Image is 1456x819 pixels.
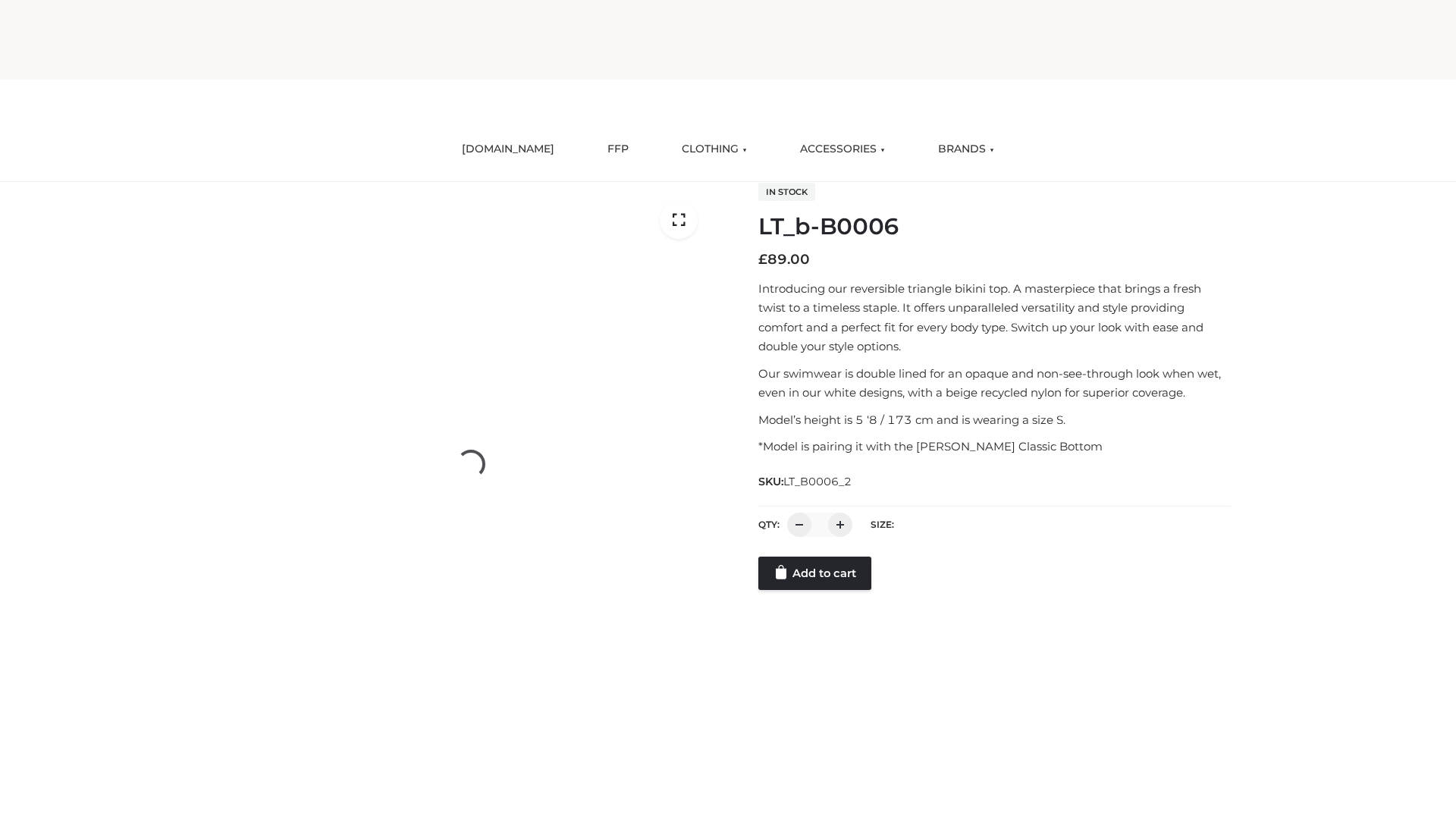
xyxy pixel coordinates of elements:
span: In stock [758,183,815,201]
a: CLOTHING [670,133,758,166]
h1: LT_b-B0006 [758,213,1231,240]
span: £ [758,251,767,268]
p: Model’s height is 5 ‘8 / 173 cm and is wearing a size S. [758,410,1231,430]
p: *Model is pairing it with the [PERSON_NAME] Classic Bottom [758,437,1231,457]
label: QTY: [758,519,780,530]
a: Add to cart [758,557,871,590]
span: LT_B0006_2 [783,475,852,488]
bdi: 89.00 [758,251,810,268]
a: ACCESSORIES [789,133,896,166]
p: Our swimwear is double lined for an opaque and non-see-through look when wet, even in our white d... [758,364,1231,403]
a: [DOMAIN_NAME] [450,133,566,166]
a: FFP [596,133,640,166]
span: SKU: [758,472,853,491]
label: Size: [871,519,894,530]
p: Introducing our reversible triangle bikini top. A masterpiece that brings a fresh twist to a time... [758,279,1231,356]
a: BRANDS [927,133,1006,166]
